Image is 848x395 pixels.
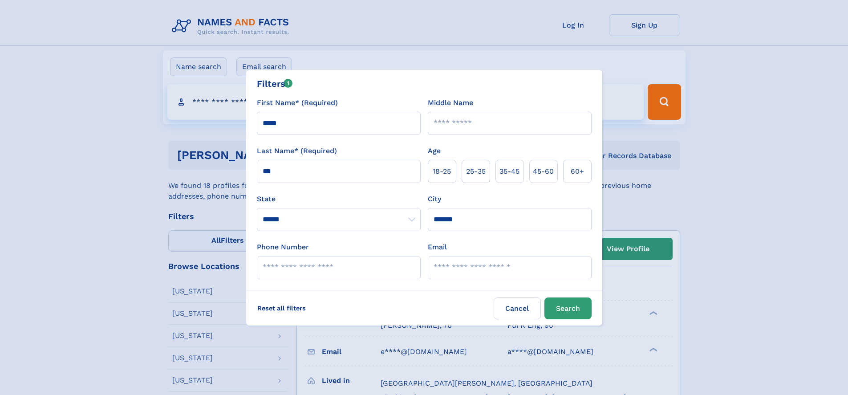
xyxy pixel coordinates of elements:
[428,242,447,252] label: Email
[533,166,554,177] span: 45‑60
[433,166,451,177] span: 18‑25
[257,194,421,204] label: State
[499,166,519,177] span: 35‑45
[494,297,541,319] label: Cancel
[252,297,312,319] label: Reset all filters
[544,297,592,319] button: Search
[257,98,338,108] label: First Name* (Required)
[428,98,473,108] label: Middle Name
[428,194,441,204] label: City
[466,166,486,177] span: 25‑35
[257,242,309,252] label: Phone Number
[428,146,441,156] label: Age
[257,77,293,90] div: Filters
[257,146,337,156] label: Last Name* (Required)
[571,166,584,177] span: 60+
